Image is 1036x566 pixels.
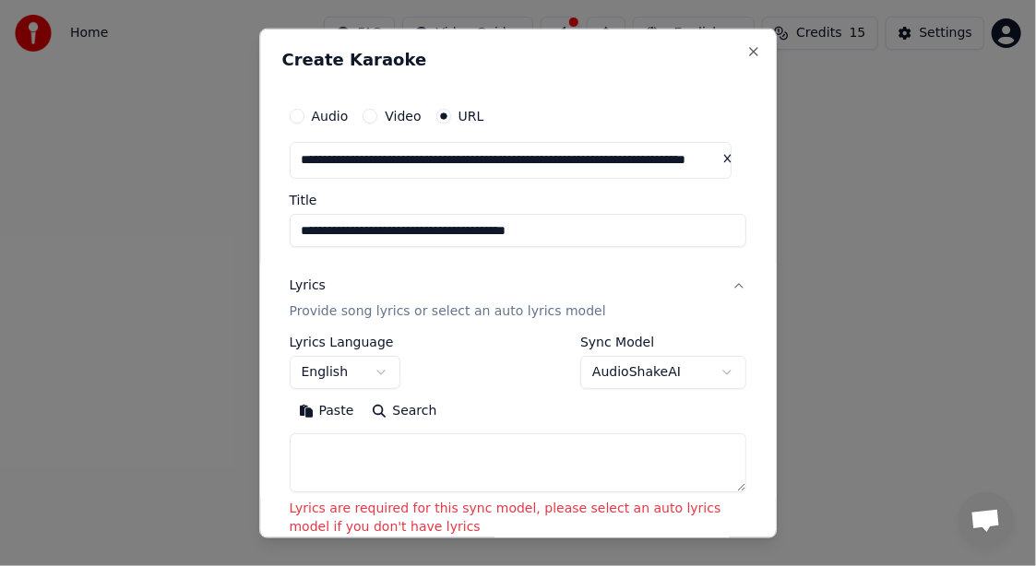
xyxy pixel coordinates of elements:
[580,336,746,348] label: Sync Model
[290,277,326,295] div: Lyrics
[290,396,363,426] button: Paste
[312,110,349,123] label: Audio
[386,110,422,123] label: Video
[363,396,447,426] button: Search
[458,110,484,123] label: URL
[282,52,755,68] h2: Create Karaoke
[290,336,400,348] label: Lyrics Language
[290,194,747,206] label: Title
[290,500,747,537] p: Lyrics are required for this sync model, please select an auto lyrics model if you don't have lyrics
[290,336,747,551] div: LyricsProvide song lyrics or select an auto lyrics model
[290,262,747,336] button: LyricsProvide song lyrics or select an auto lyrics model
[290,302,606,321] p: Provide song lyrics or select an auto lyrics model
